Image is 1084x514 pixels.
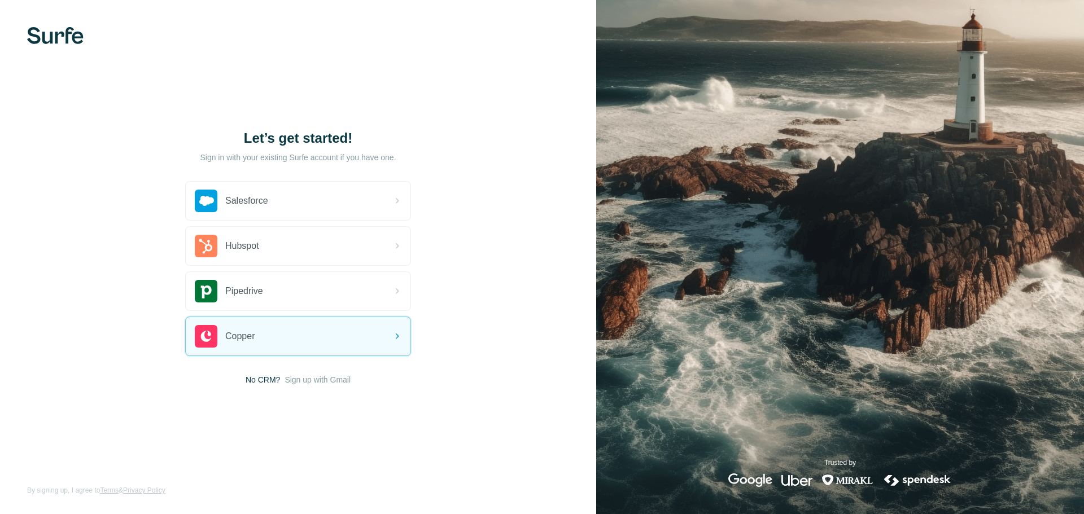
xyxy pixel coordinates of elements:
[185,129,411,147] h1: Let’s get started!
[123,486,165,494] a: Privacy Policy
[781,473,812,487] img: uber's logo
[27,485,165,495] span: By signing up, I agree to &
[285,374,351,385] button: Sign up with Gmail
[225,330,255,343] span: Copper
[27,27,84,44] img: Surfe's logo
[200,152,396,163] p: Sign in with your existing Surfe account if you have one.
[195,280,217,302] img: pipedrive's logo
[225,194,268,208] span: Salesforce
[225,239,259,253] span: Hubspot
[824,458,856,468] p: Trusted by
[882,473,952,487] img: spendesk's logo
[195,325,217,348] img: copper's logo
[195,190,217,212] img: salesforce's logo
[100,486,119,494] a: Terms
[225,284,263,298] span: Pipedrive
[246,374,280,385] span: No CRM?
[821,473,873,487] img: mirakl's logo
[728,473,772,487] img: google's logo
[195,235,217,257] img: hubspot's logo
